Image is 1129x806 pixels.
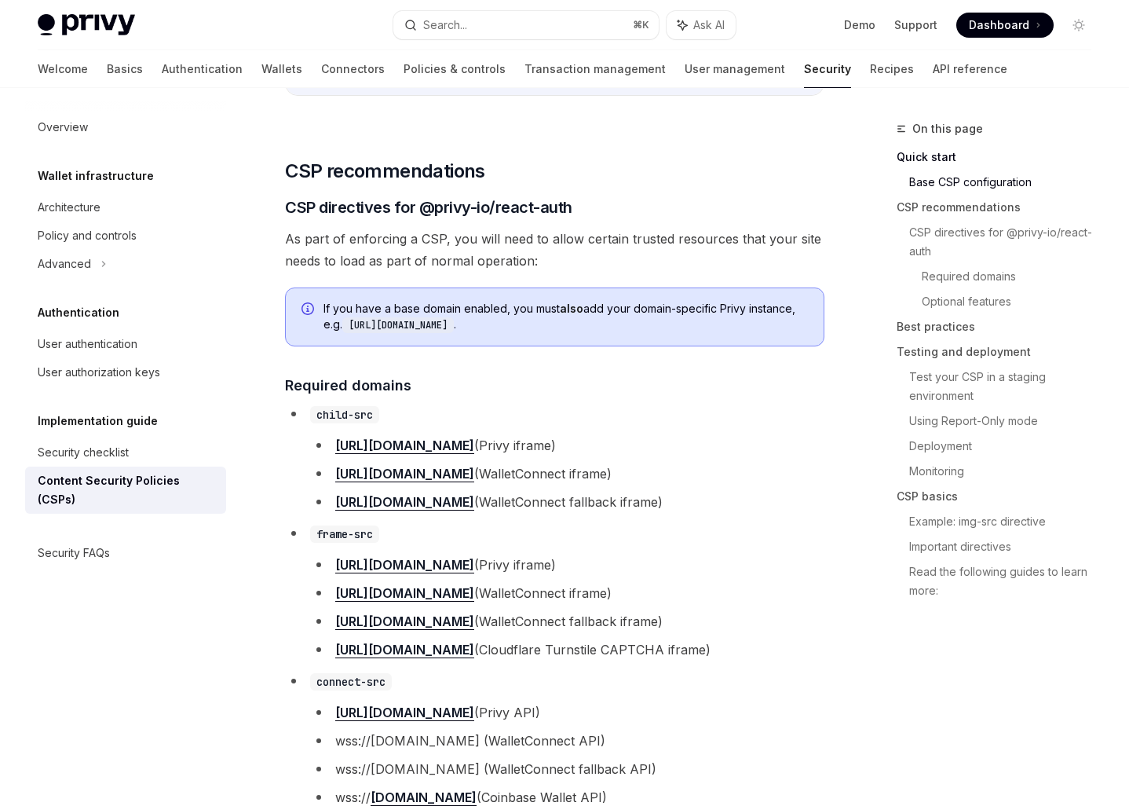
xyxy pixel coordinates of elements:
[25,358,226,387] a: User authorization keys
[897,314,1104,339] a: Best practices
[404,50,506,88] a: Policies & controls
[667,11,736,39] button: Ask AI
[38,544,110,562] div: Security FAQs
[909,509,1104,534] a: Example: img-src directive
[285,196,572,218] span: CSP directives for @privy-io/react-auth
[38,167,154,185] h5: Wallet infrastructure
[909,534,1104,559] a: Important directives
[38,50,88,88] a: Welcome
[285,375,411,396] span: Required domains
[897,145,1104,170] a: Quick start
[870,50,914,88] a: Recipes
[423,16,467,35] div: Search...
[335,557,474,573] a: [URL][DOMAIN_NAME]
[335,642,474,658] a: [URL][DOMAIN_NAME]
[285,159,485,184] span: CSP recommendations
[956,13,1054,38] a: Dashboard
[323,301,808,333] span: If you have a base domain enabled, you must add your domain-specific Privy instance, e.g. .
[310,526,379,543] code: frame-src
[335,705,474,721] a: [URL][DOMAIN_NAME]
[909,434,1104,459] a: Deployment
[335,466,474,482] a: [URL][DOMAIN_NAME]
[922,264,1104,289] a: Required domains
[922,289,1104,314] a: Optional features
[909,559,1104,603] a: Read the following guides to learn more:
[25,539,226,567] a: Security FAQs
[38,14,135,36] img: light logo
[310,730,824,752] li: wss://[DOMAIN_NAME] (WalletConnect API)
[335,585,474,602] a: [URL][DOMAIN_NAME]
[310,491,824,513] li: (WalletConnect fallback iframe)
[342,317,454,333] code: [URL][DOMAIN_NAME]
[162,50,243,88] a: Authentication
[25,330,226,358] a: User authentication
[25,113,226,141] a: Overview
[38,471,217,509] div: Content Security Policies (CSPs)
[524,50,666,88] a: Transaction management
[310,582,824,604] li: (WalletConnect iframe)
[310,702,824,724] li: (Privy API)
[25,193,226,222] a: Architecture
[933,50,1007,88] a: API reference
[321,50,385,88] a: Connectors
[310,639,824,661] li: (Cloudflare Turnstile CAPTCHA iframe)
[897,339,1104,365] a: Testing and deployment
[844,17,875,33] a: Demo
[25,222,226,250] a: Policy and controls
[909,365,1104,408] a: Test your CSP in a staging environment
[25,438,226,467] a: Security checklist
[38,335,137,354] div: User authentication
[693,17,725,33] span: Ask AI
[633,19,649,31] span: ⌘ K
[38,226,137,245] div: Policy and controls
[25,467,226,514] a: Content Security Policies (CSPs)
[261,50,302,88] a: Wallets
[685,50,785,88] a: User management
[1066,13,1091,38] button: Toggle dark mode
[107,50,143,88] a: Basics
[909,459,1104,484] a: Monitoring
[310,610,824,632] li: (WalletConnect fallback iframe)
[909,220,1104,264] a: CSP directives for @privy-io/react-auth
[894,17,937,33] a: Support
[909,408,1104,434] a: Using Report-Only mode
[912,119,983,138] span: On this page
[804,50,851,88] a: Security
[38,412,158,430] h5: Implementation guide
[335,614,474,630] a: [URL][DOMAIN_NAME]
[897,484,1104,509] a: CSP basics
[310,673,392,691] code: connect-src
[310,406,379,423] code: child-src
[335,438,474,454] a: [URL][DOMAIN_NAME]
[393,11,659,39] button: Search...⌘K
[310,463,824,485] li: (WalletConnect iframe)
[560,302,583,315] strong: also
[371,790,477,806] a: [DOMAIN_NAME]
[301,302,317,318] svg: Info
[38,118,88,137] div: Overview
[38,198,100,217] div: Architecture
[310,758,824,780] li: wss://[DOMAIN_NAME] (WalletConnect fallback API)
[285,228,824,272] span: As part of enforcing a CSP, you will need to allow certain trusted resources that your site needs...
[38,303,119,322] h5: Authentication
[38,255,91,273] div: Advanced
[310,554,824,576] li: (Privy iframe)
[969,17,1029,33] span: Dashboard
[335,494,474,511] a: [URL][DOMAIN_NAME]
[38,443,129,462] div: Security checklist
[897,195,1104,220] a: CSP recommendations
[310,434,824,456] li: (Privy iframe)
[38,363,160,382] div: User authorization keys
[909,170,1104,195] a: Base CSP configuration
